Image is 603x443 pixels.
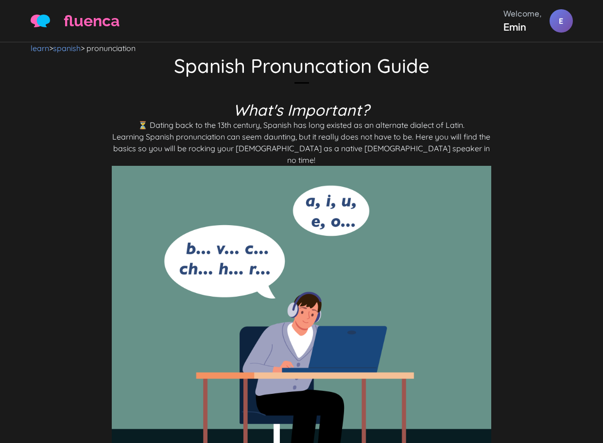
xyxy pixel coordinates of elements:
div: E [550,9,573,33]
a: learn [31,43,49,53]
button: Slide 1 [294,77,309,89]
p: Learning Spanish pronunciation can seem daunting, but it really does not have to be. Here you wil... [112,131,491,166]
div: Emin [503,19,542,34]
nav: > > pronunciation [31,42,573,54]
em: What's Important? [233,100,369,120]
p: ⏳ Dating back to the 13th century, Spanish has long existed as an alternate dialect of Latin. [112,119,491,131]
span: fluenca [64,9,120,33]
div: Welcome, [503,8,542,19]
iframe: Ybug feedback widget [584,193,603,250]
h1: Spanish Pronuncation Guide [31,54,573,77]
a: spanish [53,43,81,53]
